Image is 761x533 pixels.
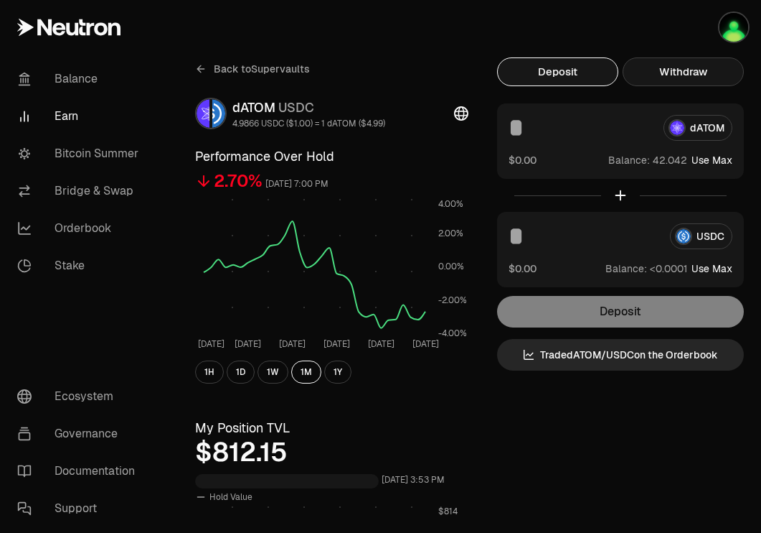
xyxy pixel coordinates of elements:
[195,361,224,384] button: 1H
[232,118,385,129] div: 4.9866 USDC ($1.00) = 1 dATOM ($4.99)
[509,152,537,167] button: $0.00
[6,172,155,210] a: Bridge & Swap
[6,210,155,247] a: Orderbook
[438,228,463,239] tspan: 2.00%
[6,415,155,453] a: Governance
[605,261,647,276] span: Balance:
[214,62,310,76] span: Back to Supervaults
[195,418,468,438] h3: My Position TVL
[6,490,155,527] a: Support
[6,60,155,98] a: Balance
[195,57,310,80] a: Back toSupervaults
[197,99,209,128] img: dATOM Logo
[608,153,650,167] span: Balance:
[509,261,537,276] button: $0.00
[227,361,255,384] button: 1D
[412,338,439,350] tspan: [DATE]
[438,198,463,210] tspan: 4.00%
[279,338,306,350] tspan: [DATE]
[6,98,155,135] a: Earn
[497,57,618,86] button: Deposit
[368,338,394,350] tspan: [DATE]
[382,472,445,488] div: [DATE] 3:53 PM
[719,13,748,42] img: Atom Staking
[438,506,458,517] tspan: $814
[278,99,314,116] span: USDC
[214,170,263,193] div: 2.70%
[209,491,252,503] span: Hold Value
[291,361,321,384] button: 1M
[623,57,744,86] button: Withdraw
[323,338,350,350] tspan: [DATE]
[438,328,467,339] tspan: -4.00%
[212,99,225,128] img: USDC Logo
[195,438,468,467] div: $812.15
[265,176,328,193] div: [DATE] 7:00 PM
[257,361,288,384] button: 1W
[198,338,224,350] tspan: [DATE]
[691,261,732,276] button: Use Max
[497,339,744,371] a: TradedATOM/USDCon the Orderbook
[438,295,467,306] tspan: -2.00%
[6,378,155,415] a: Ecosystem
[6,453,155,490] a: Documentation
[6,247,155,284] a: Stake
[235,338,261,350] tspan: [DATE]
[195,147,468,167] h3: Performance Over Hold
[438,261,464,272] tspan: 0.00%
[6,135,155,172] a: Bitcoin Summer
[324,361,351,384] button: 1Y
[691,153,732,167] button: Use Max
[232,98,385,118] div: dATOM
